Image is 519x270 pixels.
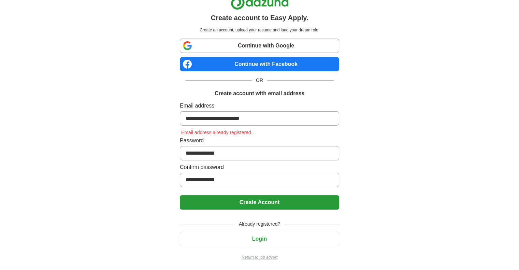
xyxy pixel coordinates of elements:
[211,13,308,23] h1: Create account to Easy Apply.
[252,77,267,84] span: OR
[180,137,339,145] label: Password
[180,195,339,210] button: Create Account
[180,102,339,110] label: Email address
[181,27,338,33] p: Create an account, upload your resume and land your dream role.
[180,236,339,242] a: Login
[180,39,339,53] a: Continue with Google
[180,232,339,246] button: Login
[235,221,284,228] span: Already registered?
[180,163,339,171] label: Confirm password
[215,89,304,98] h1: Create account with email address
[180,57,339,71] a: Continue with Facebook
[180,130,254,135] span: Email address already registered.
[180,254,339,260] a: Return to job advert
